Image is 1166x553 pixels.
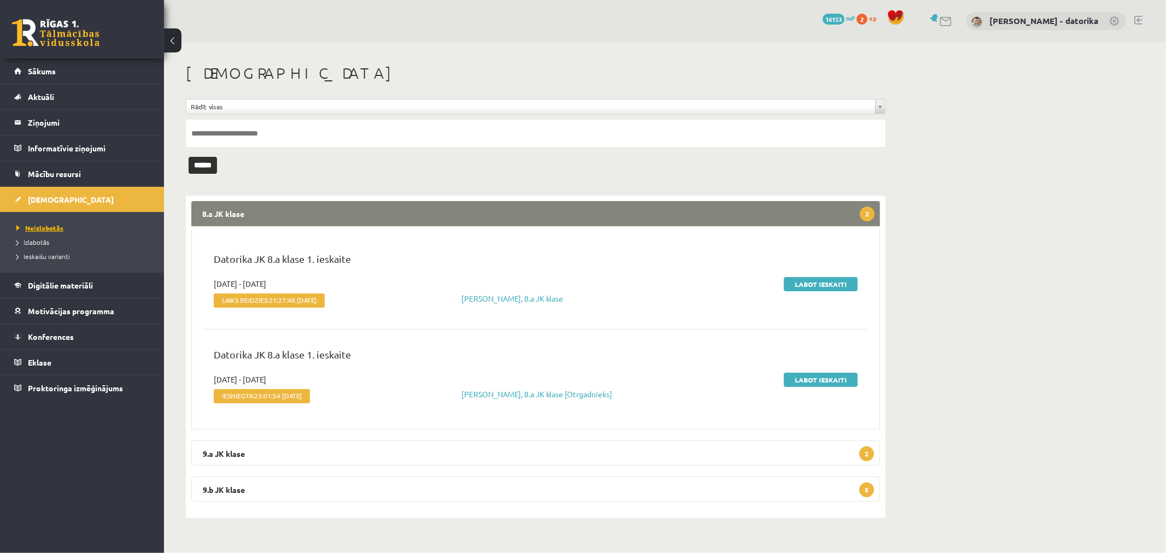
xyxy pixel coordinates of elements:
a: Sākums [14,58,150,84]
legend: 9.b JK klase [191,476,880,502]
a: [DEMOGRAPHIC_DATA] [14,187,150,212]
span: Iesniegta: [214,389,310,403]
legend: 9.a JK klase [191,440,880,466]
a: Izlabotās [16,237,153,247]
a: Eklase [14,350,150,375]
a: Digitālie materiāli [14,273,150,298]
a: Rīgas 1. Tālmācības vidusskola [12,19,99,46]
a: Labot ieskaiti [784,277,858,291]
p: Datorika JK 8.a klase 1. ieskaite [214,347,858,367]
a: Motivācijas programma [14,298,150,323]
span: xp [869,14,876,22]
a: Aktuāli [14,84,150,109]
span: Sākums [28,66,56,76]
span: 5 [859,483,874,497]
a: [PERSON_NAME] - datorika [989,15,1098,26]
a: Informatīvie ziņojumi [14,136,150,161]
span: Eklase [28,357,51,367]
a: [PERSON_NAME], 8.a JK klase [Otrgadnieks] [461,389,613,399]
span: Konferences [28,332,74,342]
span: Mācību resursi [28,169,81,179]
span: Ieskaišu varianti [16,252,70,261]
p: Datorika JK 8.a klase 1. ieskaite [214,251,858,272]
span: 2 [859,446,874,461]
span: Digitālie materiāli [28,280,93,290]
span: [DEMOGRAPHIC_DATA] [28,195,114,204]
a: 16153 mP [823,14,855,22]
a: Mācību resursi [14,161,150,186]
span: Aktuāli [28,92,54,102]
span: Izlabotās [16,238,49,246]
span: 2 [860,207,875,221]
a: Konferences [14,324,150,349]
a: [PERSON_NAME], 8.a JK klase [461,293,564,303]
a: Ziņojumi [14,110,150,135]
span: 23:01:54 [DATE] [254,392,302,399]
span: Rādīt visas [191,99,871,114]
a: Rādīt visas [186,99,885,114]
legend: Informatīvie ziņojumi [28,136,150,161]
a: 2 xp [857,14,882,22]
span: [DATE] - [DATE] [214,374,266,385]
span: 16153 [823,14,845,25]
span: Motivācijas programma [28,306,114,316]
span: [DATE] - [DATE] [214,278,266,290]
span: 21:27:48 [DATE] [269,296,317,304]
h1: [DEMOGRAPHIC_DATA] [186,64,886,83]
a: Neizlabotās [16,223,153,233]
span: Neizlabotās [16,223,63,232]
span: Laiks beidzies: [214,293,325,308]
span: 2 [857,14,868,25]
legend: 8.a JK klase [191,201,880,226]
a: Proktoringa izmēģinājums [14,375,150,401]
legend: Ziņojumi [28,110,150,135]
span: mP [846,14,855,22]
img: Gatis Cielava - datorika [971,16,982,27]
a: Labot ieskaiti [784,373,858,387]
span: Proktoringa izmēģinājums [28,383,123,393]
a: Ieskaišu varianti [16,251,153,261]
